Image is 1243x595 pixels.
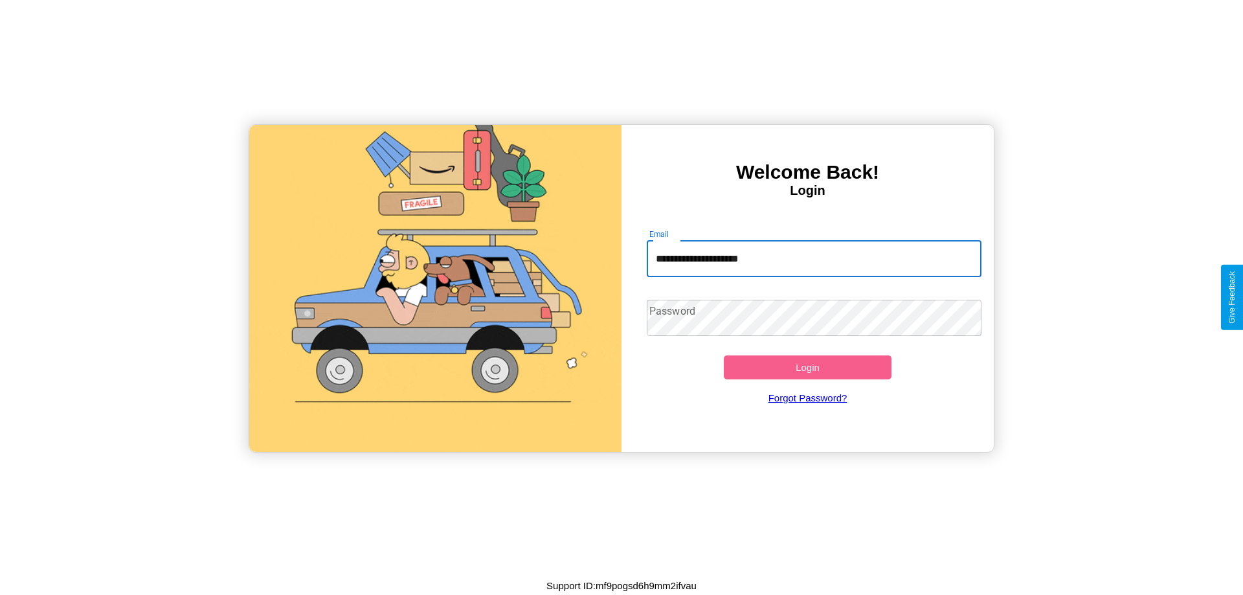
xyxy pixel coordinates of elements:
button: Login [724,355,891,379]
label: Email [649,229,669,240]
h3: Welcome Back! [621,161,994,183]
img: gif [249,125,621,452]
div: Give Feedback [1227,271,1237,324]
h4: Login [621,183,994,198]
a: Forgot Password? [640,379,976,416]
p: Support ID: mf9pogsd6h9mm2ifvau [546,577,697,594]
